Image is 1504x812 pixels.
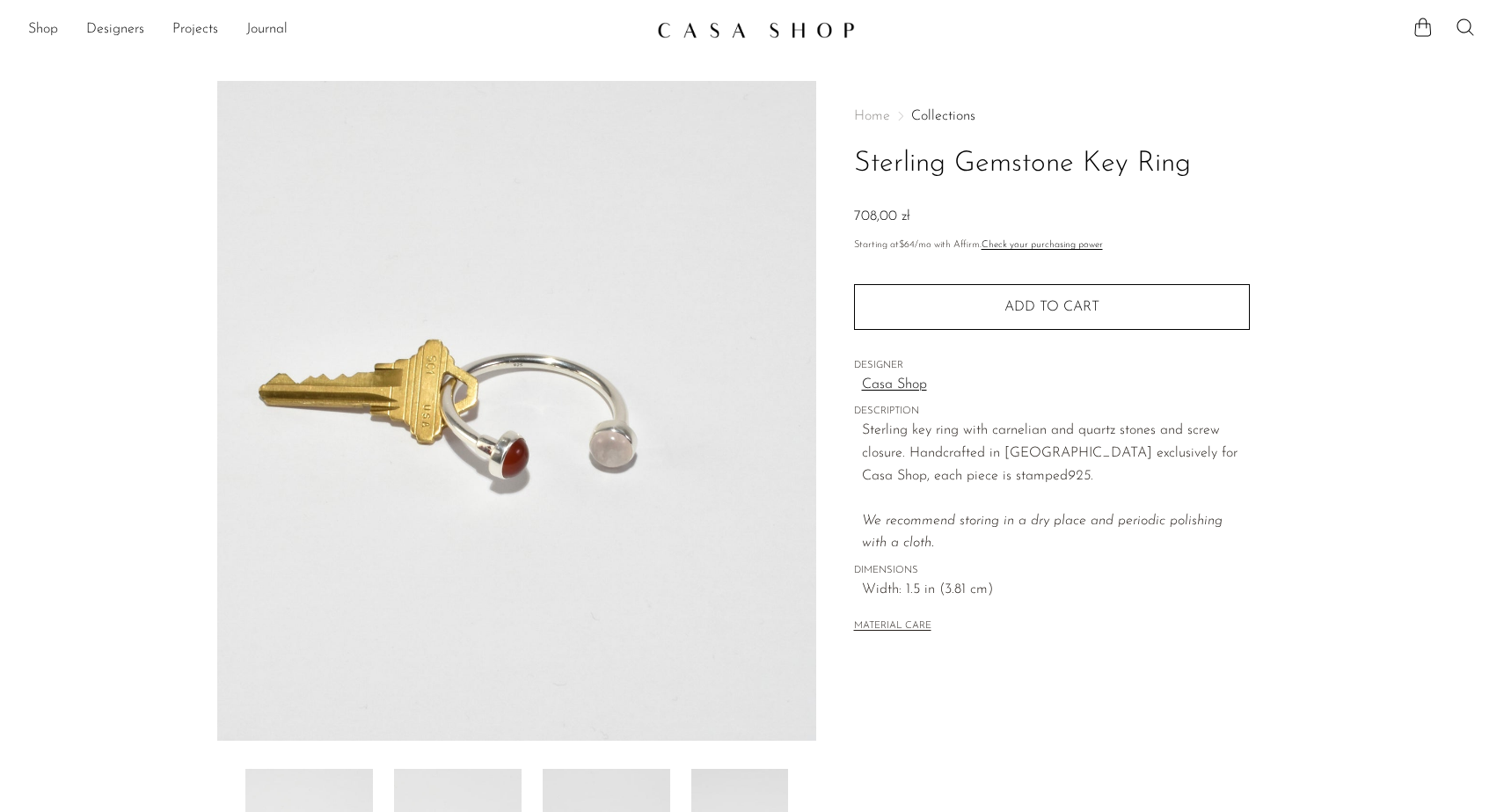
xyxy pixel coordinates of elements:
[172,18,218,41] a: Projects
[854,142,1250,187] h1: Sterling Gemstone Key Ring
[854,109,890,123] span: Home
[28,15,643,45] ul: NEW HEADER MENU
[217,81,816,741] img: Sterling Gemstone Key Ring
[862,374,1250,397] a: Casa Shop
[862,514,1223,551] i: We recommend storing in a dry place and periodic polishing with a cloth.
[862,579,1250,602] span: Width: 1.5 in (3.81 cm)
[1004,300,1099,314] span: Add to cart
[28,18,58,41] a: Shop
[862,420,1250,555] p: Sterling key ring with carnelian and quartz stones and screw closure. Handcrafted in [GEOGRAPHIC_...
[86,18,144,41] a: Designers
[246,18,288,41] a: Journal
[854,620,931,633] button: MATERIAL CARE
[854,563,1250,579] span: DIMENSIONS
[854,209,910,223] span: 708,00 zł
[28,15,643,45] nav: Desktop navigation
[854,284,1250,330] button: Add to cart
[982,240,1103,250] a: Check your purchasing power - Learn more about Affirm Financing (opens in modal)
[854,404,1250,420] span: DESCRIPTION
[854,238,1250,253] p: Starting at /mo with Affirm.
[1068,469,1091,483] em: 925
[899,240,915,250] span: $64
[911,109,975,123] a: Collections
[854,109,1250,123] nav: Breadcrumbs
[854,358,1250,374] span: DESIGNER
